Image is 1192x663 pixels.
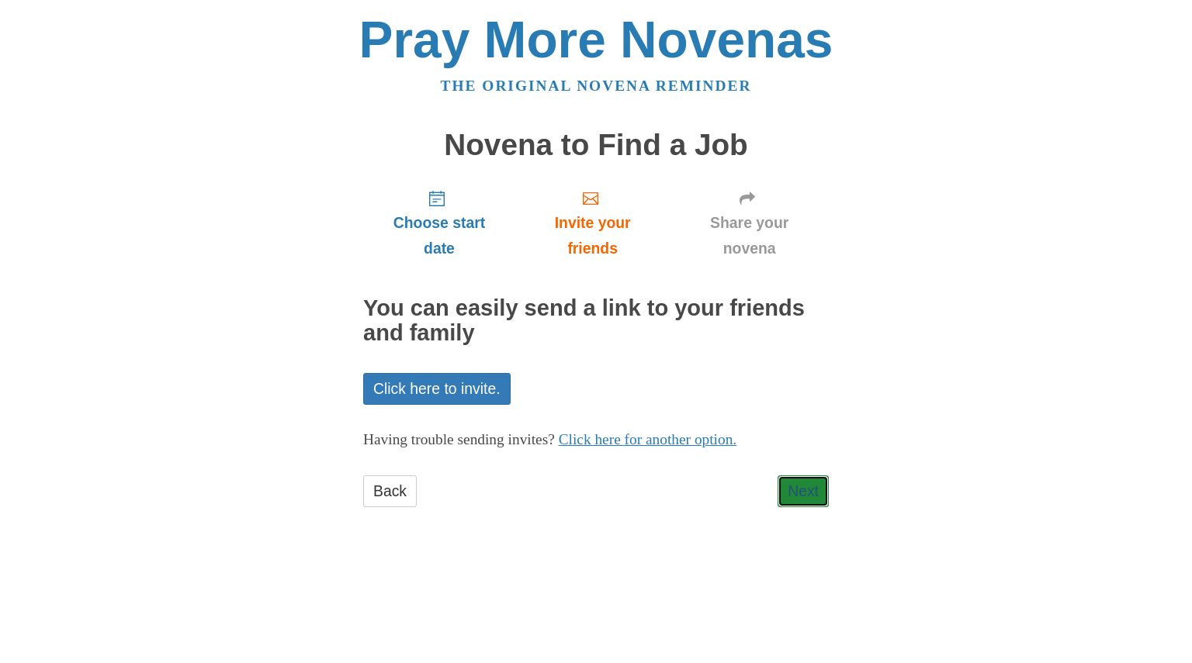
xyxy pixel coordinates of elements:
[559,431,737,447] a: Click here for another option.
[363,296,829,346] h2: You can easily send a link to your friends and family
[531,210,654,261] span: Invite your friends
[363,373,511,405] a: Click here to invite.
[685,210,813,261] span: Share your novena
[363,431,555,447] span: Having trouble sending invites?
[363,129,829,162] h1: Novena to Find a Job
[363,177,515,269] a: Choose start date
[670,177,829,269] a: Share your novena
[778,475,829,507] a: Next
[363,475,417,507] a: Back
[441,78,752,94] a: The original novena reminder
[515,177,670,269] a: Invite your friends
[379,210,500,261] span: Choose start date
[359,11,833,68] a: Pray More Novenas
